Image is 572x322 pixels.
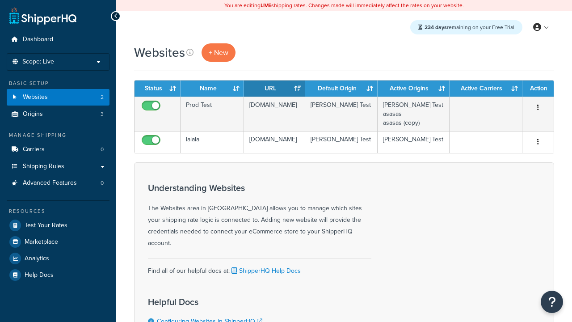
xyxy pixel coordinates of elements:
[261,1,271,9] b: LIVE
[522,80,554,97] th: Action
[541,291,563,313] button: Open Resource Center
[425,23,447,31] strong: 234 days
[378,80,450,97] th: Active Origins: activate to sort column ascending
[7,31,109,48] a: Dashboard
[209,47,228,58] span: + New
[101,179,104,187] span: 0
[23,93,48,101] span: Websites
[378,97,450,131] td: [PERSON_NAME] Test asasas asasas (copy)
[7,106,109,123] li: Origins
[181,131,244,153] td: lalala
[410,20,522,34] div: remaining on your Free Trial
[23,146,45,153] span: Carriers
[7,106,109,123] a: Origins 3
[25,222,67,229] span: Test Your Rates
[244,97,305,131] td: [DOMAIN_NAME]
[135,80,181,97] th: Status: activate to sort column ascending
[148,183,371,249] div: The Websites area in [GEOGRAPHIC_DATA] allows you to manage which sites your shipping rate logic ...
[7,141,109,158] a: Carriers 0
[23,36,53,43] span: Dashboard
[25,271,54,279] span: Help Docs
[134,44,185,61] h1: Websites
[202,43,236,62] a: + New
[148,258,371,277] div: Find all of our helpful docs at:
[305,131,377,153] td: [PERSON_NAME] Test
[7,89,109,106] a: Websites 2
[23,110,43,118] span: Origins
[305,80,377,97] th: Default Origin: activate to sort column ascending
[25,238,58,246] span: Marketplace
[244,80,305,97] th: URL: activate to sort column ascending
[23,179,77,187] span: Advanced Features
[450,80,522,97] th: Active Carriers: activate to sort column ascending
[7,141,109,158] li: Carriers
[7,250,109,267] a: Analytics
[244,131,305,153] td: [DOMAIN_NAME]
[101,146,104,153] span: 0
[7,267,109,283] a: Help Docs
[181,80,244,97] th: Name: activate to sort column ascending
[22,58,54,66] span: Scope: Live
[7,80,109,87] div: Basic Setup
[7,175,109,191] li: Advanced Features
[7,89,109,106] li: Websites
[101,93,104,101] span: 2
[23,163,64,170] span: Shipping Rules
[7,175,109,191] a: Advanced Features 0
[25,255,49,263] span: Analytics
[305,97,377,131] td: [PERSON_NAME] Test
[148,297,309,307] h3: Helpful Docs
[7,217,109,233] a: Test Your Rates
[181,97,244,131] td: Prod Test
[7,234,109,250] a: Marketplace
[7,158,109,175] a: Shipping Rules
[230,266,301,275] a: ShipperHQ Help Docs
[9,7,76,25] a: ShipperHQ Home
[148,183,371,193] h3: Understanding Websites
[7,208,109,215] div: Resources
[7,131,109,139] div: Manage Shipping
[378,131,450,153] td: [PERSON_NAME] Test
[101,110,104,118] span: 3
